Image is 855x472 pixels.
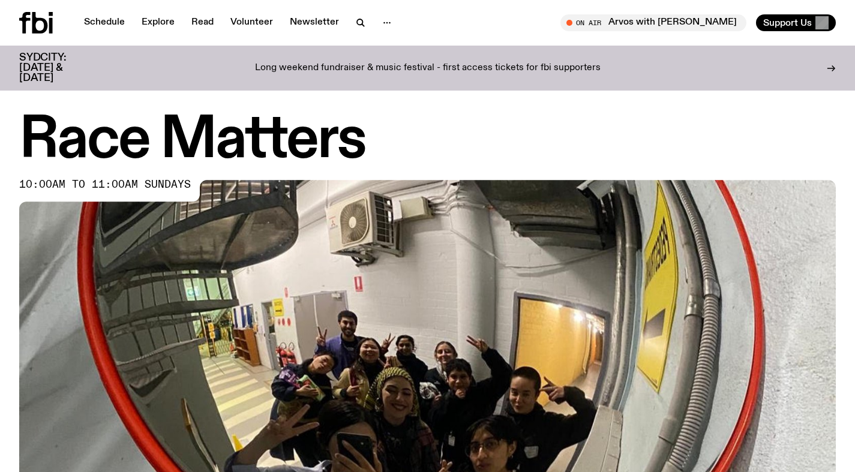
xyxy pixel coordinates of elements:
[134,14,182,31] a: Explore
[255,63,601,74] p: Long weekend fundraiser & music festival - first access tickets for fbi supporters
[223,14,280,31] a: Volunteer
[19,180,191,190] span: 10:00am to 11:00am sundays
[19,114,836,168] h1: Race Matters
[19,53,96,83] h3: SYDCITY: [DATE] & [DATE]
[184,14,221,31] a: Read
[283,14,346,31] a: Newsletter
[763,17,812,28] span: Support Us
[756,14,836,31] button: Support Us
[560,14,746,31] button: On AirArvos with [PERSON_NAME]
[77,14,132,31] a: Schedule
